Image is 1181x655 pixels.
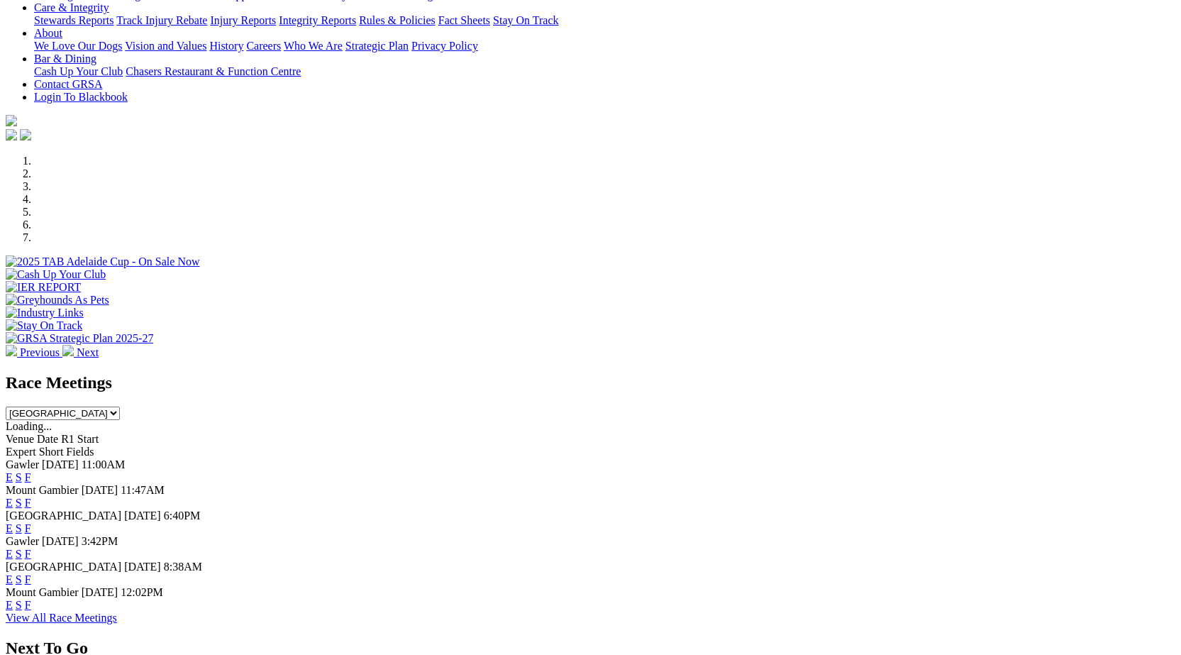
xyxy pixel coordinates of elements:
[25,599,31,611] a: F
[6,586,79,598] span: Mount Gambier
[16,548,22,560] a: S
[121,586,163,598] span: 12:02PM
[6,373,1175,392] h2: Race Meetings
[34,65,123,77] a: Cash Up Your Club
[6,420,52,432] span: Loading...
[210,14,276,26] a: Injury Reports
[82,535,118,547] span: 3:42PM
[6,458,39,470] span: Gawler
[66,446,94,458] span: Fields
[34,27,62,39] a: About
[6,599,13,611] a: E
[6,510,121,522] span: [GEOGRAPHIC_DATA]
[6,345,17,356] img: chevron-left-pager-white.svg
[16,522,22,534] a: S
[82,484,118,496] span: [DATE]
[6,573,13,585] a: E
[34,53,96,65] a: Bar & Dining
[126,65,301,77] a: Chasers Restaurant & Function Centre
[6,484,79,496] span: Mount Gambier
[61,433,99,445] span: R1 Start
[6,255,200,268] img: 2025 TAB Adelaide Cup - On Sale Now
[6,497,13,509] a: E
[34,14,113,26] a: Stewards Reports
[34,14,1175,27] div: Care & Integrity
[77,346,99,358] span: Next
[25,471,31,483] a: F
[25,573,31,585] a: F
[34,40,1175,53] div: About
[6,433,34,445] span: Venue
[121,484,165,496] span: 11:47AM
[438,14,490,26] a: Fact Sheets
[34,65,1175,78] div: Bar & Dining
[6,115,17,126] img: logo-grsa-white.png
[25,522,31,534] a: F
[164,510,201,522] span: 6:40PM
[16,573,22,585] a: S
[25,548,31,560] a: F
[345,40,409,52] a: Strategic Plan
[125,40,206,52] a: Vision and Values
[6,346,62,358] a: Previous
[62,345,74,356] img: chevron-right-pager-white.svg
[116,14,207,26] a: Track Injury Rebate
[42,458,79,470] span: [DATE]
[411,40,478,52] a: Privacy Policy
[493,14,558,26] a: Stay On Track
[6,281,81,294] img: IER REPORT
[6,548,13,560] a: E
[6,471,13,483] a: E
[209,40,243,52] a: History
[34,78,102,90] a: Contact GRSA
[39,446,64,458] span: Short
[6,307,84,319] img: Industry Links
[164,561,202,573] span: 8:38AM
[6,561,121,573] span: [GEOGRAPHIC_DATA]
[6,522,13,534] a: E
[62,346,99,358] a: Next
[6,612,117,624] a: View All Race Meetings
[37,433,58,445] span: Date
[124,510,161,522] span: [DATE]
[359,14,436,26] a: Rules & Policies
[34,1,109,13] a: Care & Integrity
[6,129,17,141] img: facebook.svg
[6,332,153,345] img: GRSA Strategic Plan 2025-27
[82,458,126,470] span: 11:00AM
[279,14,356,26] a: Integrity Reports
[82,586,118,598] span: [DATE]
[6,294,109,307] img: Greyhounds As Pets
[42,535,79,547] span: [DATE]
[20,346,60,358] span: Previous
[34,91,128,103] a: Login To Blackbook
[16,497,22,509] a: S
[124,561,161,573] span: [DATE]
[25,497,31,509] a: F
[6,319,82,332] img: Stay On Track
[16,599,22,611] a: S
[16,471,22,483] a: S
[20,129,31,141] img: twitter.svg
[284,40,343,52] a: Who We Are
[6,446,36,458] span: Expert
[34,40,122,52] a: We Love Our Dogs
[6,268,106,281] img: Cash Up Your Club
[246,40,281,52] a: Careers
[6,535,39,547] span: Gawler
